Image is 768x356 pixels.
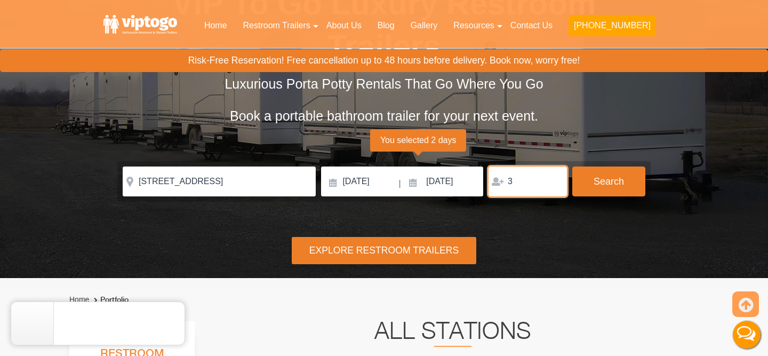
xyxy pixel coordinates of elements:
a: Contact Us [502,14,561,37]
input: Persons [489,167,567,196]
input: Pickup [402,167,483,196]
a: About Us [318,14,370,37]
span: Luxurious Porta Potty Rentals That Go Where You Go [225,76,543,91]
a: Resources [445,14,502,37]
button: Search [572,167,645,196]
h2: All Stations [209,321,697,347]
span: | [399,167,401,201]
div: Explore Restroom Trailers [292,237,476,264]
a: Home [69,295,89,304]
input: Where do you need your restroom? [123,167,316,196]
a: Gallery [403,14,446,37]
button: [PHONE_NUMBER] [569,15,656,36]
a: [PHONE_NUMBER] [561,14,664,43]
span: You selected 2 days [370,129,466,152]
a: Blog [370,14,403,37]
li: Portfolio [91,294,129,306]
button: Live Chat [725,313,768,356]
a: Restroom Trailers [235,14,318,37]
a: Home [196,14,235,37]
span: Book a portable bathroom trailer for your next event. [230,108,538,123]
input: Delivery [321,167,397,196]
